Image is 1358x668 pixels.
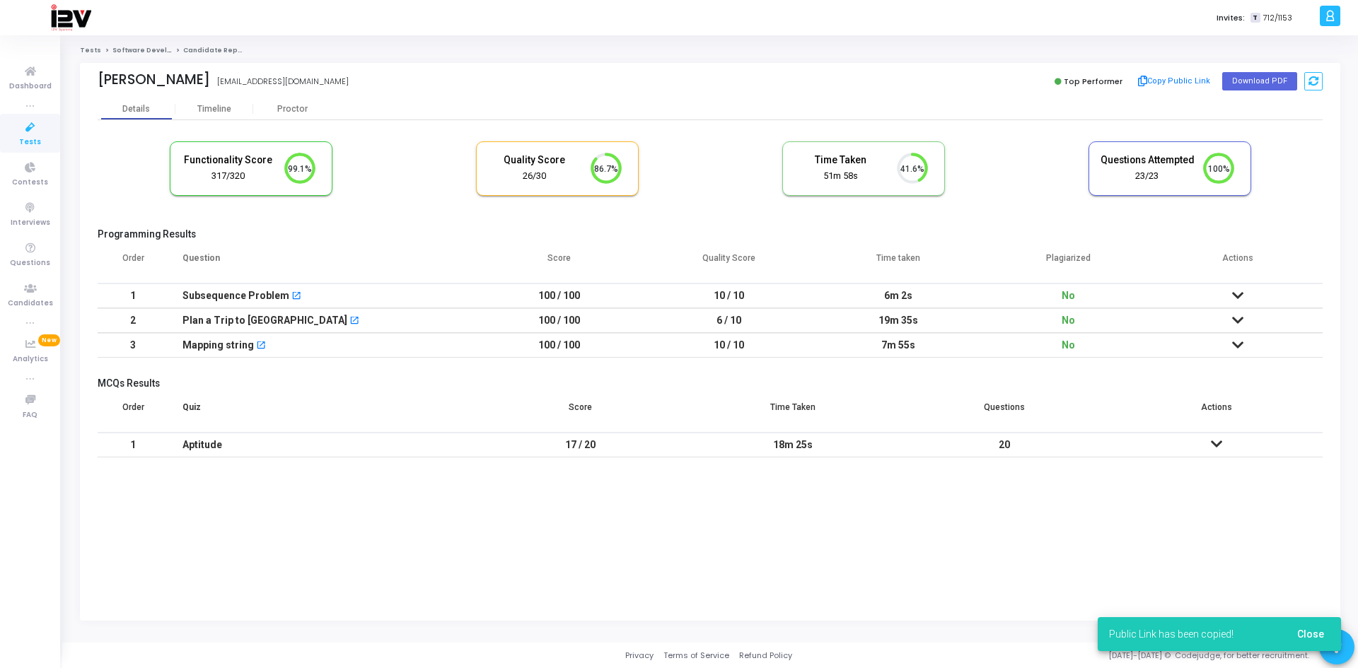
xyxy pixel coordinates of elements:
[663,650,729,662] a: Terms of Service
[644,333,814,358] td: 10 / 10
[814,283,984,308] td: 6m 2s
[1062,315,1075,326] span: No
[814,308,984,333] td: 19m 35s
[739,650,792,662] a: Refund Policy
[8,298,53,310] span: Candidates
[168,244,475,283] th: Question
[475,308,644,333] td: 100 / 100
[475,283,644,308] td: 100 / 100
[899,433,1111,457] td: 20
[217,76,349,88] div: [EMAIL_ADDRESS][DOMAIN_NAME]
[475,393,687,433] th: Score
[475,244,644,283] th: Score
[38,334,60,346] span: New
[256,341,266,351] mat-icon: open_in_new
[1110,393,1323,433] th: Actions
[1134,71,1215,92] button: Copy Public Link
[794,170,888,183] div: 51m 58s
[98,244,168,283] th: Order
[1062,339,1075,351] span: No
[701,433,885,457] div: 18m 25s
[983,244,1153,283] th: Plagiarized
[80,46,101,54] a: Tests
[625,650,654,662] a: Privacy
[814,333,984,358] td: 7m 55s
[98,433,168,457] td: 1
[98,393,168,433] th: Order
[1250,13,1260,23] span: T
[10,257,50,269] span: Questions
[181,170,276,183] div: 317/320
[475,333,644,358] td: 100 / 100
[899,393,1111,433] th: Questions
[13,353,48,365] span: Analytics
[181,154,276,166] h5: Functionality Score
[12,177,48,189] span: Contests
[253,104,331,115] div: Proctor
[1222,72,1297,90] button: Download PDF
[1064,76,1122,87] span: Top Performer
[349,317,359,327] mat-icon: open_in_new
[1100,154,1195,166] h5: Questions Attempted
[98,228,1323,240] h5: Programming Results
[644,244,814,283] th: Quality Score
[197,104,231,115] div: Timeline
[23,409,37,421] span: FAQ
[644,308,814,333] td: 6 / 10
[168,393,475,433] th: Quiz
[98,333,168,358] td: 3
[182,334,254,357] div: Mapping string
[814,244,984,283] th: Time taken
[291,292,301,302] mat-icon: open_in_new
[122,104,150,115] div: Details
[183,46,248,54] span: Candidate Report
[182,284,289,307] div: Subsequence Problem
[687,393,899,433] th: Time Taken
[182,309,347,332] div: Plan a Trip to [GEOGRAPHIC_DATA]
[98,71,210,88] div: [PERSON_NAME]
[475,433,687,457] td: 17 / 20
[1217,12,1245,24] label: Invites:
[1297,628,1324,640] span: Close
[487,170,582,183] div: 26/30
[9,81,52,93] span: Dashboard
[98,283,168,308] td: 1
[792,650,1340,662] div: [DATE]-[DATE] © Codejudge, for better recruitment.
[11,217,50,229] span: Interviews
[1286,621,1335,647] button: Close
[1100,170,1195,183] div: 23/23
[98,377,1323,389] h5: MCQs Results
[1263,12,1292,24] span: 712/1153
[1062,290,1075,301] span: No
[1109,627,1234,641] span: Public Link has been copied!
[50,4,91,32] img: logo
[112,46,219,54] a: Software Developer - Fresher
[80,46,1340,55] nav: breadcrumb
[19,136,41,148] span: Tests
[182,433,460,457] div: Aptitude
[487,154,582,166] h5: Quality Score
[98,308,168,333] td: 2
[1153,244,1323,283] th: Actions
[794,154,888,166] h5: Time Taken
[644,283,814,308] td: 10 / 10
